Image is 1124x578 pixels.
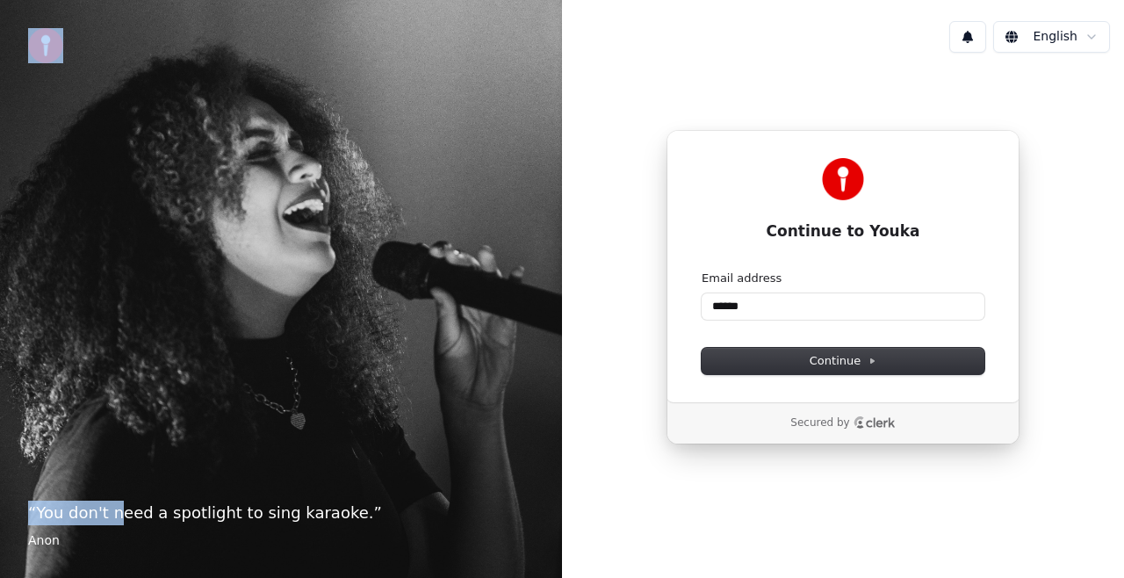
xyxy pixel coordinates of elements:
[702,271,782,286] label: Email address
[854,416,896,429] a: Clerk logo
[28,28,63,63] img: youka
[702,221,984,242] h1: Continue to Youka
[702,348,984,374] button: Continue
[810,353,876,369] span: Continue
[28,501,534,525] p: “ You don't need a spotlight to sing karaoke. ”
[28,532,534,550] footer: Anon
[822,158,864,200] img: Youka
[790,416,849,430] p: Secured by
